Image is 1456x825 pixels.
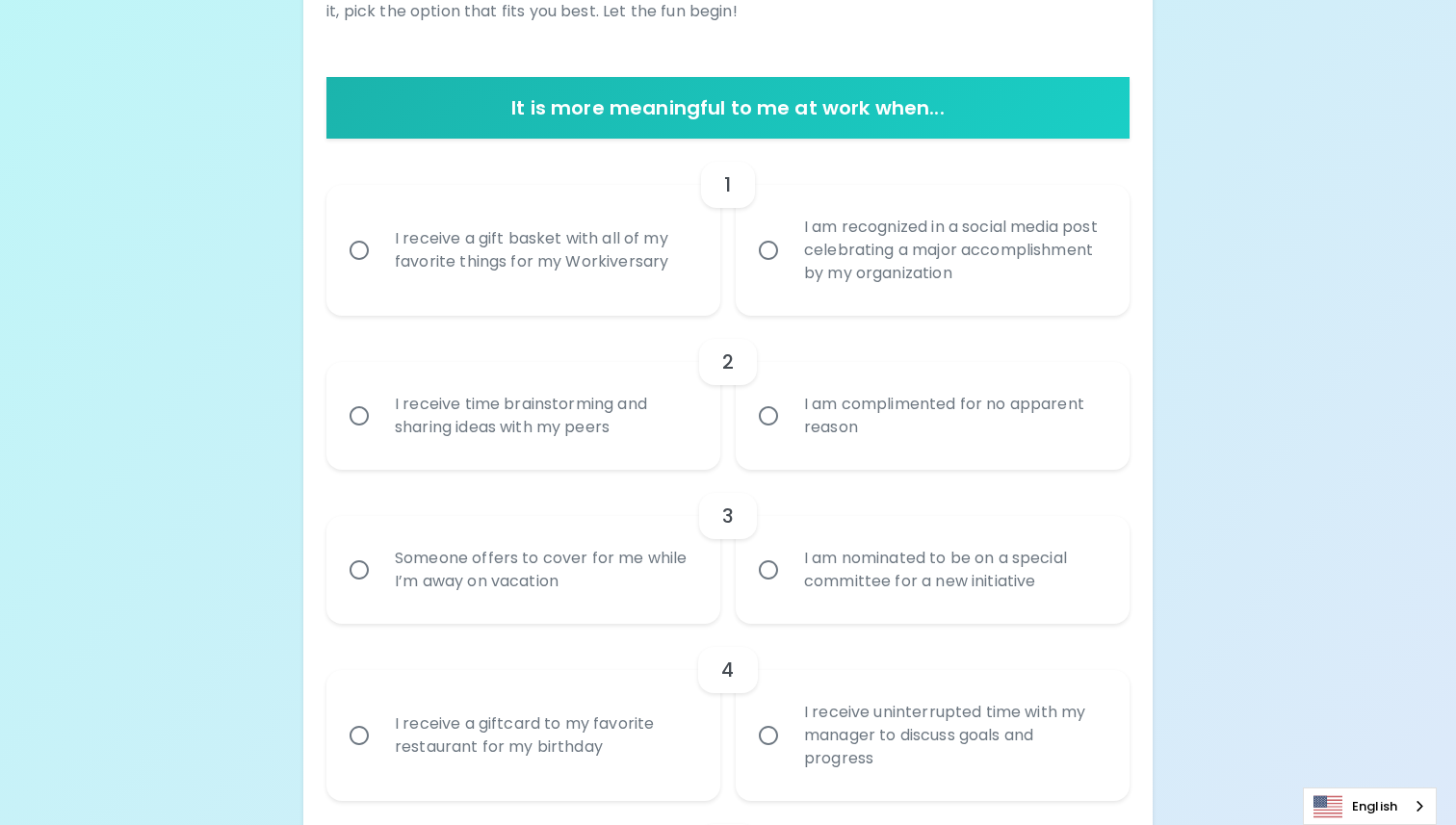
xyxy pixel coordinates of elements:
div: choice-group-check [326,470,1130,624]
h6: 2 [722,347,734,377]
h6: 4 [721,655,734,685]
h6: 3 [722,501,734,531]
div: I receive a giftcard to my favorite restaurant for my birthday [379,689,710,782]
div: I am recognized in a social media post celebrating a major accomplishment by my organization [789,193,1119,308]
div: I receive a gift basket with all of my favorite things for my Workiversary [379,204,710,296]
div: I receive time brainstorming and sharing ideas with my peers [379,370,710,462]
a: English [1304,788,1436,824]
h6: 1 [724,169,731,200]
div: Someone offers to cover for me while I’m away on vacation [379,524,710,616]
div: I am complimented for no apparent reason [789,370,1119,462]
div: I receive uninterrupted time with my manager to discuss goals and progress [789,678,1119,793]
div: Language [1303,787,1437,825]
div: I am nominated to be on a special committee for a new initiative [789,524,1119,616]
div: choice-group-check [326,316,1130,470]
div: choice-group-check [326,139,1130,316]
aside: Language selected: English [1303,787,1437,825]
h6: It is more meaningful to me at work when... [334,92,1122,123]
div: choice-group-check [326,624,1130,801]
